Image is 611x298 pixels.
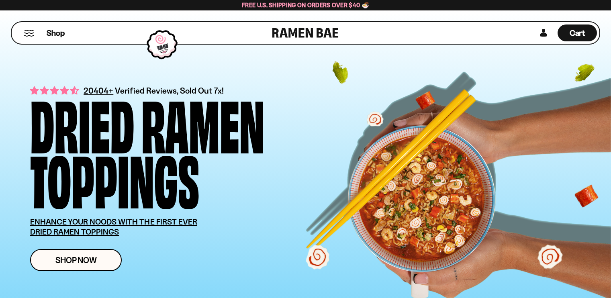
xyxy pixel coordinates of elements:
div: Toppings [30,150,199,205]
span: Free U.S. Shipping on Orders over $40 🍜 [242,1,369,9]
span: Cart [570,28,585,38]
div: Cart [558,22,597,44]
span: Shop [47,28,65,39]
u: ENHANCE YOUR NOODS WITH THE FIRST EVER DRIED RAMEN TOPPINGS [30,217,197,237]
div: Ramen [141,95,264,150]
a: Shop Now [30,249,122,271]
span: Shop Now [55,256,97,264]
a: Shop [47,24,65,41]
div: Dried [30,95,134,150]
button: Mobile Menu Trigger [24,30,35,37]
